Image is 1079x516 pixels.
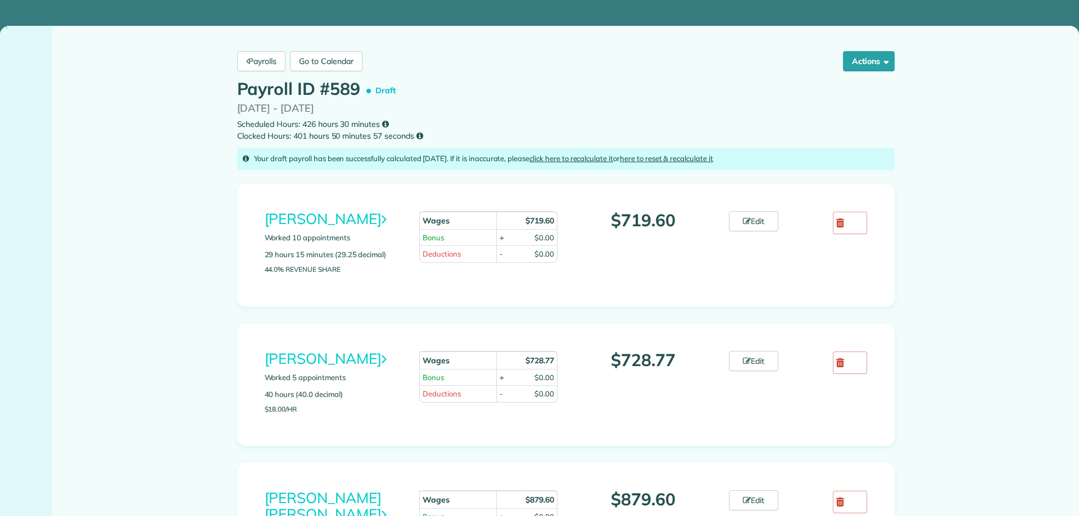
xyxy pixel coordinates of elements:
a: Edit [729,351,778,371]
h1: Payroll ID #589 [237,80,401,101]
strong: $719.60 [525,216,554,226]
strong: $728.77 [525,355,554,366]
a: [PERSON_NAME] [265,209,387,228]
strong: $879.60 [525,495,554,505]
strong: Wages [423,355,450,366]
button: Actions [843,51,895,71]
div: - [500,389,503,399]
a: Edit [729,211,778,231]
div: + [500,372,504,383]
a: [PERSON_NAME] [265,349,387,368]
a: Go to Calendar [290,51,362,71]
div: Your draft payroll has been successfully calculated [DATE]. If it is inaccurate, please or [237,148,895,170]
div: $0.00 [534,372,554,383]
small: Scheduled Hours: 426 hours 30 minutes Clocked Hours: 401 hours 50 minutes 57 seconds [237,118,895,142]
div: $0.00 [534,389,554,399]
p: $728.77 [574,351,713,369]
td: Deductions [419,385,496,402]
div: - [500,249,503,259]
td: Bonus [419,369,496,386]
p: $719.60 [574,211,713,230]
p: $18.00/hr [265,405,403,413]
strong: Wages [423,495,450,505]
p: Worked 10 appointments [265,232,403,244]
p: 40 hours (40.0 decimal) [265,389,403,400]
p: 29 hours 15 minutes (29.25 decimal) [265,249,403,261]
div: $0.00 [534,249,554,259]
a: click here to recalculate it [529,154,613,163]
a: here to reset & recalculate it [620,154,713,163]
a: Payrolls [237,51,286,71]
p: $879.60 [574,490,713,509]
td: Bonus [419,229,496,246]
div: + [500,232,504,243]
a: Edit [729,490,778,510]
div: $0.00 [534,232,554,243]
span: Draft [369,81,400,101]
p: 44.0% Revenue Share [265,266,403,273]
p: [DATE] - [DATE] [237,101,895,116]
td: Deductions [419,245,496,262]
p: Worked 5 appointments [265,372,403,383]
strong: Wages [423,216,450,226]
